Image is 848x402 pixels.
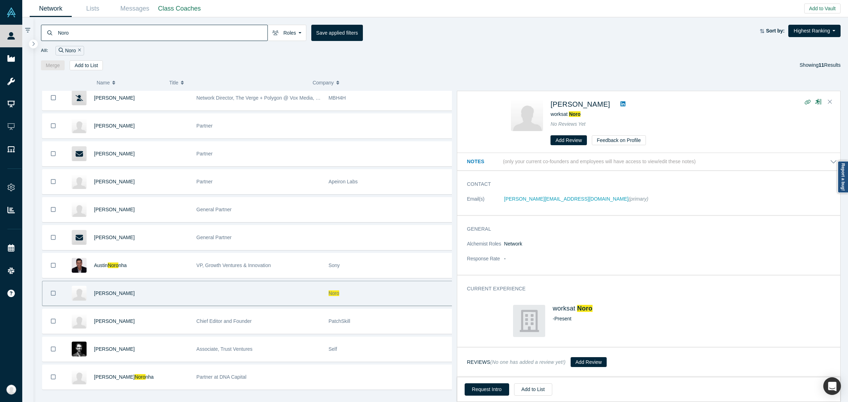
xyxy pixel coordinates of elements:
[550,121,585,127] span: No Reviews Yet
[196,346,253,352] span: Associate, Trust Ventures
[819,62,824,68] strong: 11
[467,158,837,165] button: Notes (only your current co-founders and employees will have access to view/edit these notes)
[72,342,87,356] img: Connor McCarthy's Profile Image
[196,95,325,101] span: Network Director, The Verge + Polygon @ Vox Media, LLC
[108,262,118,268] span: Noro
[94,179,135,184] a: [PERSON_NAME]
[514,383,552,396] button: Add to List
[766,28,785,34] strong: Sort by:
[114,0,156,17] a: Messages
[571,357,607,367] button: Add Review
[135,374,145,380] span: Noro
[503,159,696,165] p: (only your current co-founders and employees will have access to view/edit these notes)
[6,385,16,395] img: Kristine Ortaliz's Account
[577,305,592,312] a: Noro
[42,142,64,166] button: Bookmark
[196,179,213,184] span: Partner
[94,262,108,268] span: Austin
[467,195,504,210] dt: Email(s)
[329,346,337,352] span: Self
[837,161,848,193] a: Report a bug!
[329,318,350,324] span: PatchSkill
[42,114,64,138] button: Bookmark
[42,337,64,361] button: Bookmark
[72,202,87,217] img: Allen Moseley's Profile Image
[72,286,87,301] img: Didier Perrot's Profile Image
[94,374,154,380] a: [PERSON_NAME]Noronha
[467,225,827,233] h3: General
[94,151,135,156] a: [PERSON_NAME]
[592,135,646,145] button: Feedback on Profile
[467,255,504,270] dt: Response Rate
[313,75,334,90] span: Company
[169,75,178,90] span: Title
[569,111,581,117] a: Noro
[42,253,64,278] button: Bookmark
[550,135,587,145] button: Add Review
[42,170,64,194] button: Bookmark
[55,46,84,55] div: Noro
[42,309,64,333] button: Bookmark
[196,262,271,268] span: VP, Growth Ventures & Innovation
[30,0,72,17] a: Network
[72,118,87,133] img: Spence McClelland's Profile Image
[329,95,346,101] span: MBH4H
[57,24,267,41] input: Search by name, title, company, summary, expertise, investment criteria or topics of focus
[467,158,502,165] h3: Notes
[196,374,247,380] span: Partner at DNA Capital
[311,25,363,41] button: Save applied filters
[96,75,110,90] span: Name
[169,75,305,90] button: Title
[196,123,213,129] span: Partner
[94,374,135,380] span: [PERSON_NAME]
[96,75,162,90] button: Name
[825,96,835,108] button: Close
[94,262,127,268] a: AustinNoronha
[94,290,135,296] a: [PERSON_NAME]
[788,25,841,37] button: Highest Ranking
[313,75,449,90] button: Company
[467,359,566,366] h3: Reviews
[490,359,566,365] small: (No one has added a review yet!)
[94,346,135,352] a: [PERSON_NAME]
[72,174,87,189] img: Jono Rosen's Profile Image
[196,151,213,156] span: Partner
[329,179,358,184] span: Apeiron Labs
[196,207,232,212] span: General Partner
[156,0,203,17] a: Class Coaches
[42,365,64,389] button: Bookmark
[196,318,252,324] span: Chief Editor and Founder
[550,111,581,117] span: works at
[94,207,135,212] a: [PERSON_NAME]
[118,262,126,268] span: nha
[41,47,48,54] span: All:
[42,85,64,110] button: Bookmark
[329,262,340,268] span: Sony
[800,60,841,70] div: Showing
[72,314,87,329] img: Silvija Seres's Profile Image
[94,318,135,324] a: [PERSON_NAME]
[465,383,509,396] button: Request Intro
[94,123,135,129] a: [PERSON_NAME]
[42,225,64,250] button: Bookmark
[72,370,87,384] img: Luiz Henrique Noronha's Profile Image
[804,4,841,13] button: Add to Vault
[504,196,629,202] a: [PERSON_NAME][EMAIL_ADDRESS][DOMAIN_NAME]
[553,315,791,323] div: - Present
[42,197,64,222] button: Bookmark
[504,255,837,262] dd: -
[467,240,504,255] dt: Alchemist Roles
[94,95,135,101] a: [PERSON_NAME]
[267,25,306,41] button: Roles
[196,235,232,240] span: General Partner
[819,62,841,68] span: Results
[467,285,827,292] h3: Current Experience
[513,305,545,337] img: Noro's Logo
